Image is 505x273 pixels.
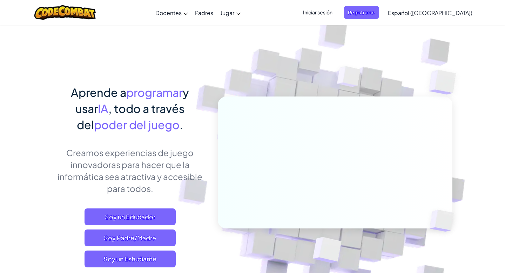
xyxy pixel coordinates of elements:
[85,229,176,246] a: Soy Padre/Madre
[94,118,180,132] span: poder del juego
[155,9,182,16] span: Docentes
[344,6,379,19] button: Registrarse
[220,9,234,16] span: Jugar
[85,251,176,267] button: Soy un Estudiante
[415,53,476,112] img: Overlap cubes
[85,208,176,225] a: Soy un Educador
[77,101,184,132] span: , todo a través del
[324,52,375,105] img: Overlap cubes
[418,195,471,246] img: Overlap cubes
[388,9,472,16] span: Español ([GEOGRAPHIC_DATA])
[299,6,337,19] button: Iniciar sesión
[34,5,96,20] img: CodeCombat logo
[180,118,183,132] span: .
[53,147,207,194] p: Creamos experiencias de juego innovadoras para hacer que la informática sea atractiva y accesible...
[217,3,244,22] a: Jugar
[384,3,476,22] a: Español ([GEOGRAPHIC_DATA])
[191,3,217,22] a: Padres
[126,85,183,99] span: programar
[71,85,126,99] span: Aprende a
[152,3,191,22] a: Docentes
[98,101,108,115] span: IA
